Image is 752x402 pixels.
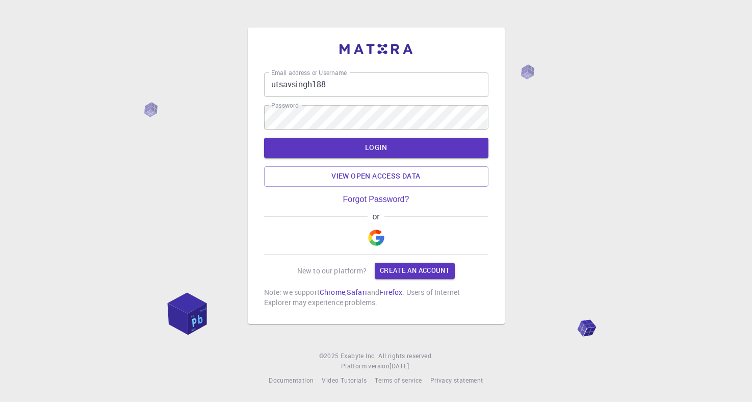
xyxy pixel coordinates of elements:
p: Note: we support , and . Users of Internet Explorer may experience problems. [264,287,488,308]
button: LOGIN [264,138,488,158]
a: Chrome [320,287,345,297]
span: Documentation [269,376,314,384]
a: Terms of service [375,375,422,386]
span: Privacy statement [430,376,483,384]
a: Video Tutorials [322,375,367,386]
a: Exabyte Inc. [341,351,376,361]
a: View open access data [264,166,488,187]
span: Exabyte Inc. [341,351,376,360]
span: [DATE] . [390,362,411,370]
a: Create an account [375,263,455,279]
span: or [368,212,384,221]
span: © 2025 [319,351,341,361]
img: Google [368,230,384,246]
a: Privacy statement [430,375,483,386]
label: Email address or Username [271,68,347,77]
p: New to our platform? [297,266,367,276]
span: Platform version [341,361,390,371]
span: All rights reserved. [378,351,433,361]
span: Video Tutorials [322,376,367,384]
a: Firefox [379,287,402,297]
label: Password [271,101,298,110]
a: Forgot Password? [343,195,409,204]
a: [DATE]. [390,361,411,371]
a: Safari [347,287,367,297]
span: Terms of service [375,376,422,384]
a: Documentation [269,375,314,386]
